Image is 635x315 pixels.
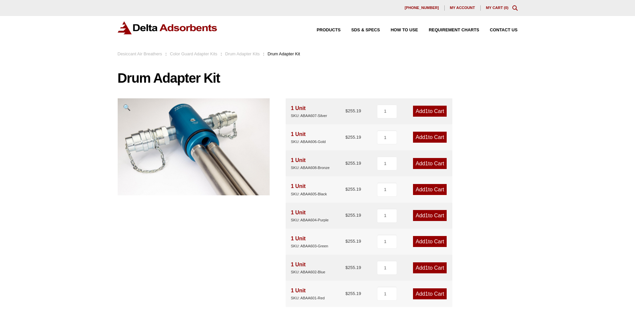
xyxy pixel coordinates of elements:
[345,291,348,296] span: $
[425,265,428,271] span: 1
[425,187,428,192] span: 1
[512,5,518,11] div: Toggle Modal Content
[405,6,439,10] span: [PHONE_NUMBER]
[345,265,348,270] span: $
[345,213,361,218] bdi: 255.19
[391,28,418,32] span: How to Use
[291,113,327,119] div: SKU: ABAA607-Silver
[345,213,348,218] span: $
[413,158,447,169] a: Add1to Cart
[345,187,348,192] span: $
[490,28,518,32] span: Contact Us
[486,6,509,10] a: My Cart (0)
[479,28,518,32] a: Contact Us
[291,165,330,171] div: SKU: ABAA608-Bronze
[263,51,264,56] span: :
[450,6,475,10] span: My account
[291,217,329,223] div: SKU: ABAA604-Purple
[445,5,481,11] a: My account
[123,104,131,111] span: 🔍
[399,5,445,11] a: [PHONE_NUMBER]
[380,28,418,32] a: How to Use
[425,134,428,140] span: 1
[413,132,447,143] a: Add1to Cart
[418,28,479,32] a: Requirement Charts
[345,265,361,270] bdi: 255.19
[413,210,447,221] a: Add1to Cart
[345,161,348,166] span: $
[345,239,348,244] span: $
[345,291,361,296] bdi: 255.19
[118,98,136,117] a: View full-screen image gallery
[170,51,217,56] a: Color Guard Adapter Kits
[118,21,218,34] img: Delta Adsorbents
[317,28,341,32] span: Products
[291,130,326,145] div: 1 Unit
[413,288,447,299] a: Add1to Cart
[291,182,327,197] div: 1 Unit
[291,208,329,223] div: 1 Unit
[225,51,260,56] a: Drum Adapter Kits
[413,106,447,117] a: Add1to Cart
[291,295,325,301] div: SKU: ABAA601-Red
[413,184,447,195] a: Add1to Cart
[291,260,325,275] div: 1 Unit
[425,213,428,218] span: 1
[345,108,348,113] span: $
[341,28,380,32] a: SDS & SPECS
[429,28,479,32] span: Requirement Charts
[291,234,328,249] div: 1 Unit
[165,51,167,56] span: :
[413,262,447,273] a: Add1to Cart
[351,28,380,32] span: SDS & SPECS
[425,161,428,166] span: 1
[413,236,447,247] a: Add1to Cart
[425,239,428,244] span: 1
[118,51,162,56] a: Desiccant Air Breathers
[291,139,326,145] div: SKU: ABAA606-Gold
[345,135,361,140] bdi: 255.19
[291,243,328,249] div: SKU: ABAA603-Green
[345,161,361,166] bdi: 255.19
[291,269,325,275] div: SKU: ABAA602-Blue
[425,108,428,114] span: 1
[345,108,361,113] bdi: 255.19
[268,51,300,56] span: Drum Adapter Kit
[221,51,222,56] span: :
[425,291,428,297] span: 1
[118,71,518,85] h1: Drum Adapter Kit
[291,156,330,171] div: 1 Unit
[291,104,327,119] div: 1 Unit
[291,286,325,301] div: 1 Unit
[505,6,507,10] span: 0
[345,135,348,140] span: $
[306,28,341,32] a: Products
[291,191,327,197] div: SKU: ABAA605-Black
[345,239,361,244] bdi: 255.19
[345,187,361,192] bdi: 255.19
